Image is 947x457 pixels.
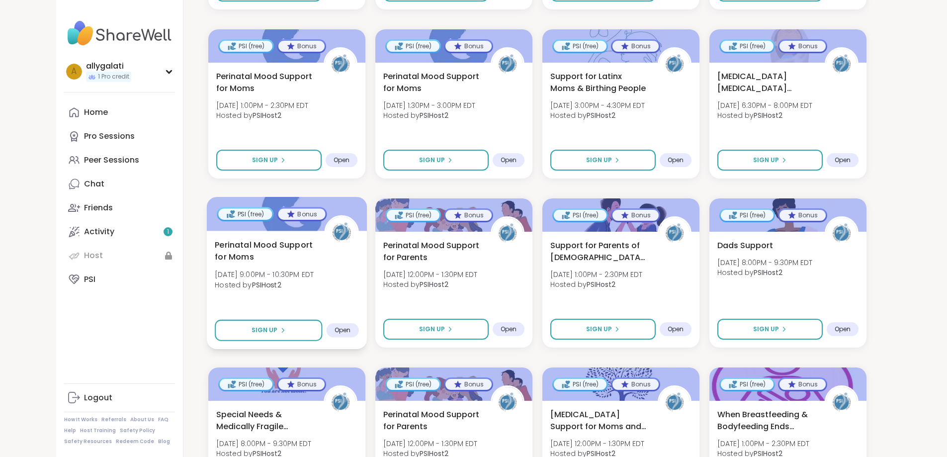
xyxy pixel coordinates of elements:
span: Open [835,156,851,164]
span: Perinatal Mood Support for Moms [215,239,313,263]
span: [DATE] 8:00PM - 9:30PM EDT [717,258,812,268]
button: Sign Up [550,319,656,340]
a: Activity1 [64,220,175,244]
img: PSIHost2 [325,49,356,80]
div: PSI (free) [554,210,606,221]
span: [DATE] 1:00PM - 2:30PM EDT [216,100,308,110]
span: Sign Up [419,156,445,165]
span: Support for Latinx Moms & Birthing People [550,71,647,94]
div: Activity [84,226,114,237]
button: Sign Up [717,319,823,340]
div: Bonus [278,379,325,390]
div: PSI (free) [387,379,439,390]
span: Open [334,326,350,334]
a: Logout [64,386,175,410]
span: Open [668,325,684,333]
img: PSIHost2 [659,218,690,249]
span: [DATE] 1:00PM - 2:30PM EDT [717,439,809,449]
img: PSIHost2 [326,217,357,248]
button: Sign Up [215,320,322,341]
div: PSI (free) [554,41,606,52]
div: Bonus [612,379,659,390]
div: Bonus [445,379,492,390]
span: Sign Up [419,325,445,334]
button: Sign Up [383,319,489,340]
a: Pro Sessions [64,124,175,148]
img: ShareWell Nav Logo [64,16,175,51]
a: How It Works [64,416,97,423]
div: Home [84,107,108,118]
div: PSI (free) [387,210,439,221]
span: Hosted by [550,110,645,120]
div: PSI (free) [721,210,774,221]
img: PSIHost2 [659,387,690,418]
span: [DATE] 6:30PM - 8:00PM EDT [717,100,812,110]
span: Sign Up [753,325,779,334]
a: About Us [130,416,154,423]
span: [DATE] 12:00PM - 1:30PM EDT [550,439,644,449]
button: Sign Up [717,150,823,171]
a: Home [64,100,175,124]
div: Bonus [612,41,659,52]
div: allygalati [86,61,131,72]
span: Special Needs & Medically Fragile Parenting [216,409,313,433]
a: Redeem Code [116,438,154,445]
div: Bonus [779,379,826,390]
img: PSIHost2 [659,49,690,80]
img: PSIHost2 [325,387,356,418]
span: Hosted by [717,268,812,277]
a: Chat [64,172,175,196]
button: Sign Up [383,150,489,171]
div: Chat [84,179,104,189]
div: Bonus [445,41,492,52]
span: Open [501,325,517,333]
span: Hosted by [383,279,477,289]
a: Safety Policy [120,427,155,434]
a: FAQ [158,416,169,423]
span: Hosted by [550,279,642,289]
img: PSIHost2 [826,387,857,418]
span: Support for Parents of [DEMOGRAPHIC_DATA] Children [550,240,647,264]
span: Open [835,325,851,333]
b: PSIHost2 [754,110,782,120]
b: PSIHost2 [253,110,281,120]
div: PSI (free) [387,41,439,52]
span: Hosted by [216,110,308,120]
img: PSIHost2 [492,49,523,80]
div: Logout [84,392,112,403]
span: Sign Up [586,325,612,334]
div: PSI (free) [721,379,774,390]
span: Perinatal Mood Support for Moms [216,71,313,94]
img: PSIHost2 [492,387,523,418]
div: Bonus [278,208,325,219]
a: Host Training [80,427,116,434]
img: PSIHost2 [826,218,857,249]
div: PSI (free) [220,379,272,390]
b: PSIHost2 [587,110,615,120]
a: Safety Resources [64,438,112,445]
span: a [71,65,77,78]
div: Pro Sessions [84,131,135,142]
div: Bonus [445,210,492,221]
span: [DATE] 9:00PM - 10:30PM EDT [215,270,314,279]
span: 1 [167,228,169,236]
div: PSI (free) [220,41,272,52]
span: Sign Up [586,156,612,165]
span: Perinatal Mood Support for Moms [383,71,480,94]
a: Host [64,244,175,268]
span: Open [334,156,349,164]
a: Peer Sessions [64,148,175,172]
b: PSIHost2 [252,279,281,289]
span: [MEDICAL_DATA] [MEDICAL_DATA] Parents [717,71,814,94]
span: 1 Pro credit [98,73,129,81]
span: [DATE] 3:00PM - 4:30PM EDT [550,100,645,110]
span: [DATE] 1:00PM - 2:30PM EDT [550,270,642,279]
a: Blog [158,438,170,445]
span: Hosted by [383,110,475,120]
div: Bonus [779,210,826,221]
div: Bonus [278,41,325,52]
span: [DATE] 8:00PM - 9:30PM EDT [216,439,311,449]
span: Perinatal Mood Support for Parents [383,240,480,264]
span: Hosted by [717,110,812,120]
span: [MEDICAL_DATA] Support for Moms and Birthing People [550,409,647,433]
